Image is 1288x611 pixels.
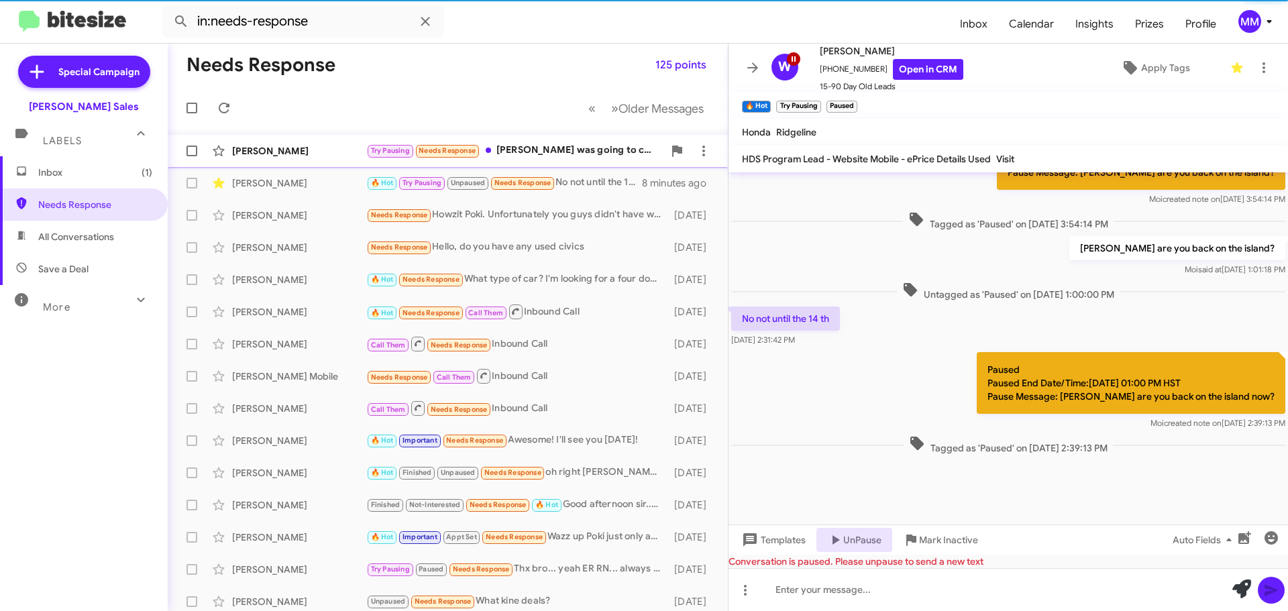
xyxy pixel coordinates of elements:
[371,211,428,219] span: Needs Response
[162,5,444,38] input: Search
[366,561,667,577] div: Thx bro... yeah ER RN... always crazy busy... Ill be in touch. [GEOGRAPHIC_DATA]
[402,178,441,187] span: Try Pausing
[366,529,667,545] div: Wazz up Poki just only ask if you have RAV4 2023or 2024 pre owned low mileage
[468,309,503,317] span: Call Them
[446,533,477,541] span: Appt Set
[232,144,366,158] div: [PERSON_NAME]
[371,405,406,414] span: Call Them
[667,563,717,576] div: [DATE]
[371,468,394,477] span: 🔥 Hot
[667,595,717,608] div: [DATE]
[1227,10,1273,33] button: MM
[371,500,400,509] span: Finished
[232,595,366,608] div: [PERSON_NAME]
[366,465,667,480] div: oh right [PERSON_NAME] no i didn't go [DATE] because someone bought the car [DATE] while i was at...
[949,5,998,44] a: Inbox
[996,153,1014,165] span: Visit
[1163,194,1220,204] span: created note on
[402,468,432,477] span: Finished
[642,176,717,190] div: 8 minutes ago
[38,198,152,211] span: Needs Response
[371,436,394,445] span: 🔥 Hot
[778,56,792,78] span: W
[371,309,394,317] span: 🔥 Hot
[371,275,394,284] span: 🔥 Hot
[437,373,472,382] span: Call Them
[776,101,820,113] small: Try Pausing
[667,241,717,254] div: [DATE]
[1065,5,1124,44] a: Insights
[366,207,667,223] div: Howzit Poki. Unfortunately you guys didn't have what we were looking for coming in anytime soon. ...
[742,126,771,138] span: Honda
[667,531,717,544] div: [DATE]
[232,466,366,480] div: [PERSON_NAME]
[645,53,717,77] button: 125 points
[667,209,717,222] div: [DATE]
[371,597,406,606] span: Unpaused
[667,370,717,383] div: [DATE]
[402,436,437,445] span: Important
[402,275,460,284] span: Needs Response
[977,352,1285,414] p: Paused Paused End Date/Time:[DATE] 01:00 PM HST Pause Message: [PERSON_NAME] are you back on the ...
[366,400,667,416] div: Inbound Call
[667,498,717,512] div: [DATE]
[43,135,82,147] span: Labels
[371,178,394,187] span: 🔥 Hot
[232,370,366,383] div: [PERSON_NAME] Mobile
[43,301,70,313] span: More
[820,80,963,93] span: 15-90 Day Old Leads
[1141,56,1190,80] span: Apply Tags
[232,273,366,286] div: [PERSON_NAME]
[820,59,963,80] span: [PHONE_NUMBER]
[667,434,717,447] div: [DATE]
[729,528,816,552] button: Templates
[446,436,503,445] span: Needs Response
[18,56,150,88] a: Special Campaign
[366,335,667,352] div: Inbound Call
[776,126,816,138] span: Ridgeline
[371,373,428,382] span: Needs Response
[366,175,642,190] div: No not until the 14 th
[892,528,989,552] button: Mark Inactive
[419,146,476,155] span: Needs Response
[535,500,558,509] span: 🔥 Hot
[893,59,963,80] a: Open in CRM
[366,239,667,255] div: Hello, do you have any used civics
[742,153,991,165] span: HDS Program Lead - Website Mobile - ePrice Details Used
[232,305,366,319] div: [PERSON_NAME]
[186,54,335,76] h1: Needs Response
[1164,418,1222,428] span: created note on
[904,435,1113,455] span: Tagged as 'Paused' on [DATE] 2:39:13 PM
[366,143,663,158] div: [PERSON_NAME] was going to check on somethings and get back to me. I know he is off the next 2 da...
[232,498,366,512] div: [PERSON_NAME]
[1175,5,1227,44] a: Profile
[731,307,840,331] p: No not until the 14 th
[402,309,460,317] span: Needs Response
[232,176,366,190] div: [PERSON_NAME]
[431,341,488,349] span: Needs Response
[402,533,437,541] span: Important
[470,500,527,509] span: Needs Response
[581,95,712,122] nav: Page navigation example
[29,100,139,113] div: [PERSON_NAME] Sales
[820,43,963,59] span: [PERSON_NAME]
[366,272,667,287] div: What type of car? I'm looking for a four door sedan
[38,230,114,243] span: All Conversations
[580,95,604,122] button: Previous
[494,178,551,187] span: Needs Response
[729,555,1288,568] div: Conversation is paused. Please unpause to send a new text
[58,65,140,78] span: Special Campaign
[451,178,486,187] span: Unpaused
[484,468,541,477] span: Needs Response
[1150,418,1285,428] span: Moi [DATE] 2:39:13 PM
[998,5,1065,44] span: Calendar
[655,53,706,77] span: 125 points
[1124,5,1175,44] a: Prizes
[903,211,1114,231] span: Tagged as 'Paused' on [DATE] 3:54:14 PM
[731,335,795,345] span: [DATE] 2:31:42 PM
[232,241,366,254] div: [PERSON_NAME]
